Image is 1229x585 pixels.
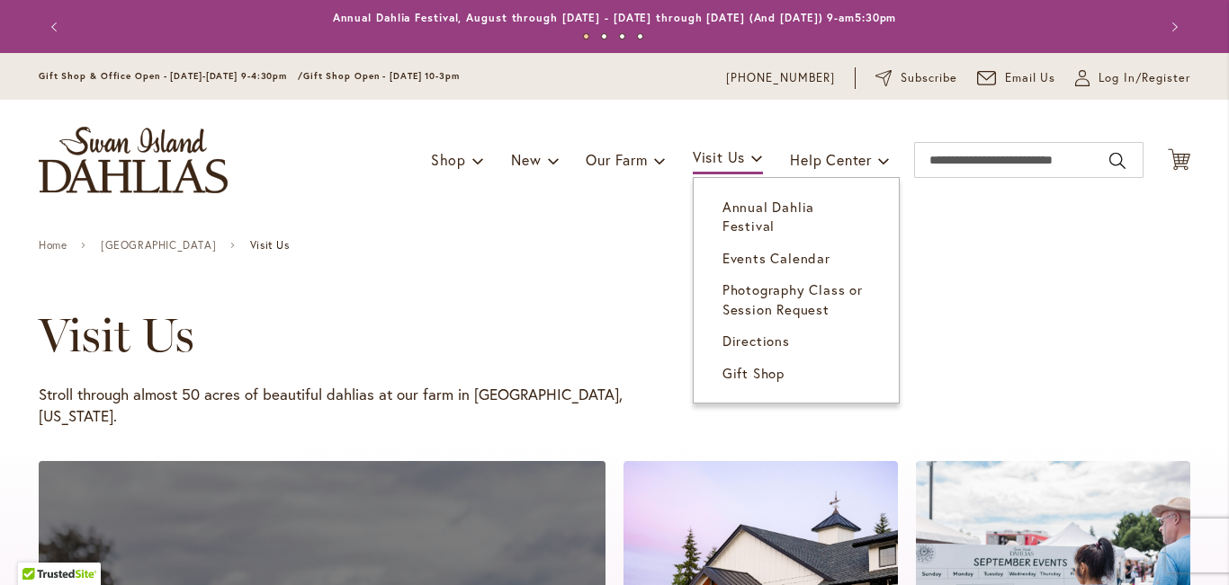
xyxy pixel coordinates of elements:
[619,33,625,40] button: 3 of 4
[250,239,290,252] span: Visit Us
[583,33,589,40] button: 1 of 4
[875,69,957,87] a: Subscribe
[722,332,790,350] span: Directions
[637,33,643,40] button: 4 of 4
[722,249,830,267] span: Events Calendar
[1075,69,1190,87] a: Log In/Register
[101,239,216,252] a: [GEOGRAPHIC_DATA]
[1099,69,1190,87] span: Log In/Register
[790,150,872,169] span: Help Center
[39,9,75,45] button: Previous
[722,364,785,382] span: Gift Shop
[722,198,814,235] span: Annual Dahlia Festival
[303,70,460,82] span: Gift Shop Open - [DATE] 10-3pm
[601,33,607,40] button: 2 of 4
[431,150,466,169] span: Shop
[726,69,835,87] a: [PHONE_NUMBER]
[39,308,1138,362] h1: Visit Us
[722,280,863,317] span: Photography Class or Session Request
[39,70,303,82] span: Gift Shop & Office Open - [DATE]-[DATE] 9-4:30pm /
[901,69,957,87] span: Subscribe
[39,127,228,193] a: store logo
[693,147,745,166] span: Visit Us
[977,69,1056,87] a: Email Us
[511,150,541,169] span: New
[1005,69,1056,87] span: Email Us
[333,11,897,24] a: Annual Dahlia Festival, August through [DATE] - [DATE] through [DATE] (And [DATE]) 9-am5:30pm
[39,384,623,427] p: Stroll through almost 50 acres of beautiful dahlias at our farm in [GEOGRAPHIC_DATA], [US_STATE].
[39,239,67,252] a: Home
[1154,9,1190,45] button: Next
[586,150,647,169] span: Our Farm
